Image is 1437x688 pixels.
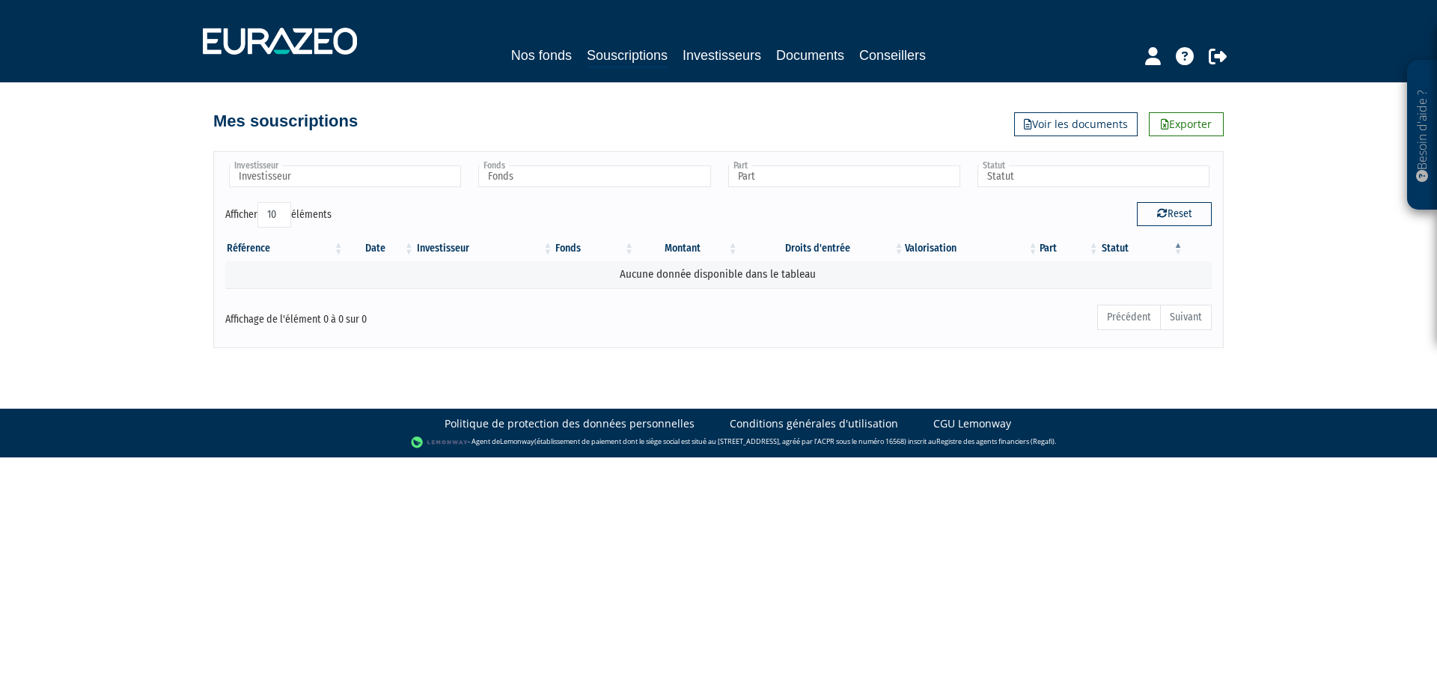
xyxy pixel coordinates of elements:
[1414,68,1431,203] p: Besoin d'aide ?
[776,45,844,66] a: Documents
[411,435,469,450] img: logo-lemonway.png
[905,236,1039,261] th: Valorisation: activer pour trier la colonne par ordre croissant
[936,436,1055,446] a: Registre des agents financiers (Regafi)
[225,303,623,327] div: Affichage de l'élément 0 à 0 sur 0
[415,236,555,261] th: Investisseur: activer pour trier la colonne par ordre croissant
[554,236,635,261] th: Fonds: activer pour trier la colonne par ordre croissant
[203,28,357,55] img: 1732889491-logotype_eurazeo_blanc_rvb.png
[933,416,1011,431] a: CGU Lemonway
[225,261,1212,287] td: Aucune donnée disponible dans le tableau
[511,45,572,66] a: Nos fonds
[225,236,345,261] th: Référence : activer pour trier la colonne par ordre croissant
[1014,112,1138,136] a: Voir les documents
[257,202,291,228] select: Afficheréléments
[1040,236,1100,261] th: Part: activer pour trier la colonne par ordre croissant
[587,45,668,68] a: Souscriptions
[1100,236,1185,261] th: Statut : activer pour trier la colonne par ordre d&eacute;croissant
[730,416,898,431] a: Conditions générales d'utilisation
[15,435,1422,450] div: - Agent de (établissement de paiement dont le siège social est situé au [STREET_ADDRESS], agréé p...
[445,416,695,431] a: Politique de protection des données personnelles
[683,45,761,66] a: Investisseurs
[500,436,534,446] a: Lemonway
[859,45,926,66] a: Conseillers
[213,112,358,130] h4: Mes souscriptions
[345,236,415,261] th: Date: activer pour trier la colonne par ordre croissant
[1137,202,1212,226] button: Reset
[1149,112,1224,136] a: Exporter
[225,202,332,228] label: Afficher éléments
[635,236,739,261] th: Montant: activer pour trier la colonne par ordre croissant
[739,236,906,261] th: Droits d'entrée: activer pour trier la colonne par ordre croissant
